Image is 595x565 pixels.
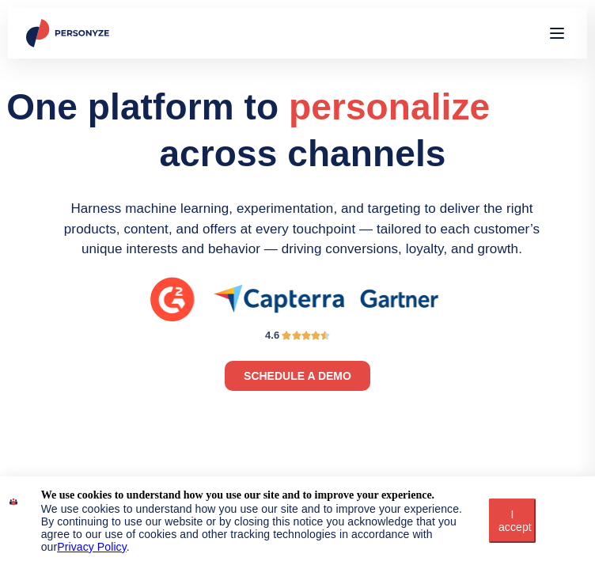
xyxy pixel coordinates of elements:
div: We use cookies to understand how you use our site and to improve your experience. By continuing t... [41,502,472,553]
div: 4.6 [265,328,279,343]
a: Personyze home [24,19,115,47]
i:  [311,328,320,343]
div: We use cookies to understand how you use our site and to improve your experience. [41,488,434,502]
i:  [292,328,301,343]
div: I accept [498,508,526,533]
button: I accept [489,499,536,543]
span: SCHEDULE A DEMO [244,370,351,381]
a: Privacy Policy [57,540,127,553]
div: 4.5/5 [282,328,330,343]
img: icon [9,488,17,515]
span: One platform to [6,86,279,127]
header: Personyze site header [8,8,587,59]
span: across channels [159,133,445,174]
img: Personyze [24,19,115,47]
i:  [301,328,311,343]
button: Open menu [543,19,571,47]
p: Harness machine learning, experimentation, and targeting to deliver the right products, content, ... [49,199,555,260]
i:  [320,328,330,343]
a: SCHEDULE A DEMO [225,361,370,391]
i:  [282,328,291,343]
